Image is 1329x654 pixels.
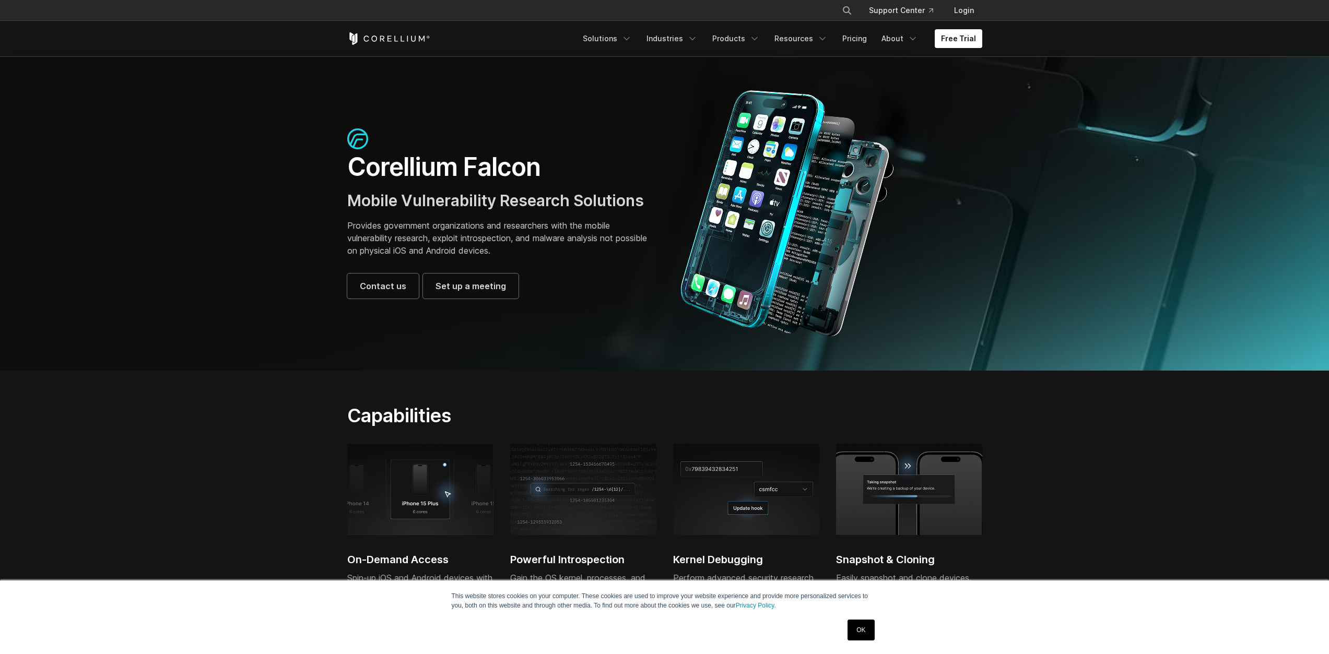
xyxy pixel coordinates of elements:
img: Coding illustration [510,444,656,534]
span: Mobile Vulnerability Research Solutions [347,191,644,210]
img: iPhone 15 Plus; 6 cores [347,444,493,534]
a: Set up a meeting [423,274,519,299]
h1: Corellium Falcon [347,151,654,183]
img: falcon-icon [347,128,368,149]
a: Contact us [347,274,419,299]
a: Corellium Home [347,32,430,45]
h2: Kernel Debugging [673,552,819,567]
a: Login [946,1,982,20]
a: Privacy Policy. [736,602,776,609]
a: Resources [768,29,834,48]
a: Products [706,29,766,48]
h2: Snapshot & Cloning [836,552,982,567]
span: Contact us [360,280,406,292]
h2: Capabilities [347,404,763,427]
a: Support Center [861,1,942,20]
div: Gain the OS kernel, processes, and subsystem I/O visibility. View logs, filesystems, system calls... [510,572,656,647]
h2: Powerful Introspection [510,552,656,567]
img: Kernel debugging, update hook [673,444,819,534]
a: About [875,29,924,48]
img: Corellium_Falcon Hero 1 [675,90,900,337]
button: Search [838,1,856,20]
div: Navigation Menu [829,1,982,20]
p: This website stores cookies on your computer. These cookies are used to improve your website expe... [452,591,878,610]
a: Free Trial [935,29,982,48]
h2: On-Demand Access [347,552,493,567]
p: Provides government organizations and researchers with the mobile vulnerability research, exploit... [347,219,654,257]
a: Solutions [577,29,638,48]
a: OK [848,620,874,640]
a: Industries [640,29,704,48]
img: Process of taking snapshot and creating a backup of the iPhone virtual device. [836,444,982,534]
span: Set up a meeting [436,280,506,292]
a: Pricing [836,29,873,48]
div: Navigation Menu [577,29,982,48]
